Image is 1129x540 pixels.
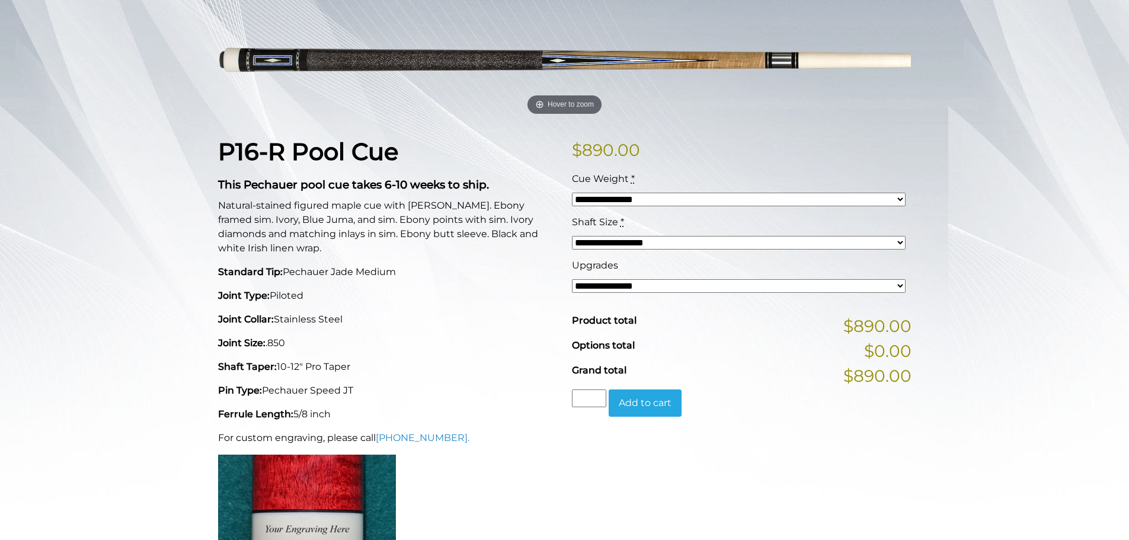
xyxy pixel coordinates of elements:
img: P16-N.png [218,4,911,119]
p: Natural-stained figured maple cue with [PERSON_NAME]. Ebony framed sim. Ivory, Blue Juma, and sim... [218,199,558,255]
p: Pechauer Jade Medium [218,265,558,279]
strong: This Pechauer pool cue takes 6-10 weeks to ship. [218,178,489,191]
span: Cue Weight [572,173,629,184]
span: Shaft Size [572,216,618,228]
input: Product quantity [572,389,606,407]
abbr: required [631,173,635,184]
strong: Joint Size: [218,337,266,349]
p: Stainless Steel [218,312,558,327]
span: $890.00 [843,314,911,338]
span: $ [572,140,582,160]
strong: Joint Collar: [218,314,274,325]
strong: Shaft Taper: [218,361,277,372]
bdi: 890.00 [572,140,640,160]
p: 10-12" Pro Taper [218,360,558,374]
strong: Standard Tip: [218,266,283,277]
strong: Pin Type: [218,385,262,396]
p: Pechauer Speed JT [218,384,558,398]
span: Upgrades [572,260,618,271]
strong: P16-R Pool Cue [218,137,398,166]
p: For custom engraving, please call [218,431,558,445]
p: 5/8 inch [218,407,558,421]
a: [PHONE_NUMBER]. [376,432,469,443]
span: Grand total [572,365,626,376]
a: Hover to zoom [218,4,911,119]
p: .850 [218,336,558,350]
p: Piloted [218,289,558,303]
button: Add to cart [609,389,682,417]
strong: Ferrule Length: [218,408,293,420]
strong: Joint Type: [218,290,270,301]
span: Options total [572,340,635,351]
abbr: required [621,216,624,228]
span: Product total [572,315,637,326]
span: $890.00 [843,363,911,388]
span: $0.00 [864,338,911,363]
